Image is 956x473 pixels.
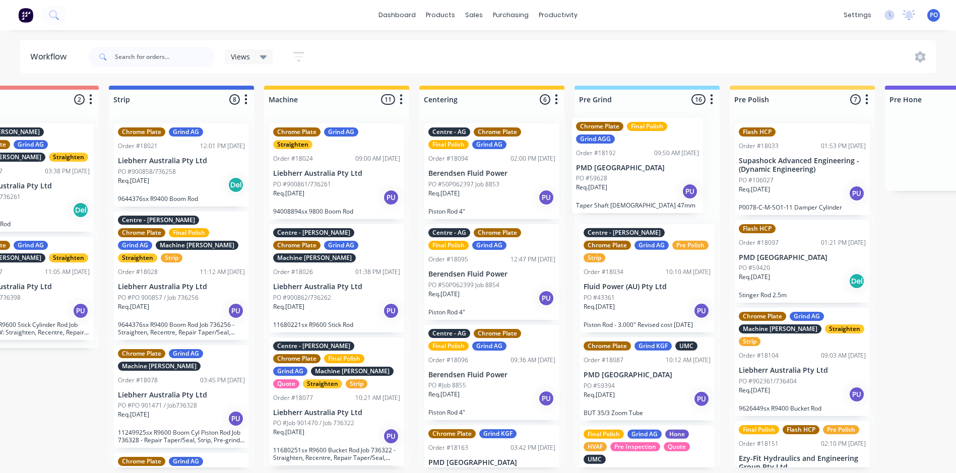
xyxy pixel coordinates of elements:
[460,8,488,23] div: sales
[30,51,72,63] div: Workflow
[579,94,678,105] input: Enter column name…
[930,11,938,20] span: PO
[488,8,534,23] div: purchasing
[373,8,421,23] a: dashboard
[113,94,213,105] input: Enter column name…
[839,8,876,23] div: settings
[381,94,395,105] span: 11
[540,94,550,105] span: 6
[534,8,583,23] div: productivity
[734,94,834,105] input: Enter column name…
[691,94,706,105] span: 16
[231,51,250,62] span: Views
[424,94,523,105] input: Enter column name…
[269,94,368,105] input: Enter column name…
[229,94,240,105] span: 8
[421,8,460,23] div: products
[18,8,33,23] img: Factory
[115,47,215,67] input: Search for orders...
[850,94,861,105] span: 7
[74,94,85,105] span: 2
